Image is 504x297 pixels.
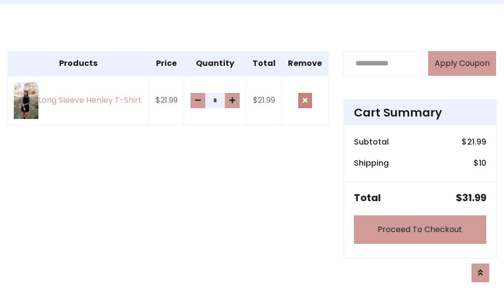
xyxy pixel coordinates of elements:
th: Remove [282,51,328,76]
th: Products [8,51,149,76]
a: Proceed To Checkout [354,215,486,244]
td: $21.99 [149,76,184,125]
h6: $ [462,137,486,147]
h6: $ [473,158,486,168]
h5: $ [456,192,486,204]
h5: Total [354,192,381,204]
h6: Shipping [354,158,389,168]
th: Quantity [184,51,246,76]
a: Long Sleeve Henley T-Shirt [14,82,143,119]
span: 10 [479,157,486,169]
span: 21.99 [467,136,486,148]
span: 31.99 [462,191,486,205]
th: Price [149,51,184,76]
button: Apply Coupon [428,51,496,76]
th: Total [246,51,282,76]
h6: Subtotal [354,137,389,147]
h4: Cart Summary [354,106,486,119]
td: $21.99 [246,76,282,125]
